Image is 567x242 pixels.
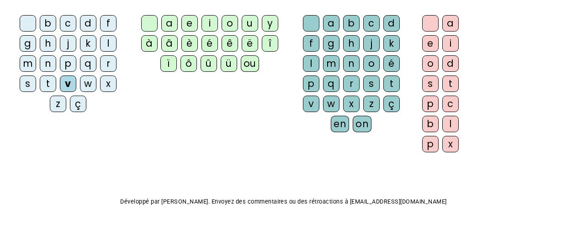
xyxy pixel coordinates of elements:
div: p [422,96,439,112]
div: j [363,35,380,52]
div: l [303,55,319,72]
div: a [161,15,178,32]
div: l [100,35,117,52]
div: v [60,75,76,92]
div: è [181,35,198,52]
div: ou [241,55,259,72]
div: c [60,15,76,32]
div: z [363,96,380,112]
div: é [201,35,218,52]
div: d [383,15,400,32]
div: e [422,35,439,52]
div: b [40,15,56,32]
div: r [343,75,360,92]
div: m [323,55,339,72]
div: f [100,15,117,32]
div: s [20,75,36,92]
div: o [222,15,238,32]
div: j [60,35,76,52]
div: â [161,35,178,52]
div: m [20,55,36,72]
div: b [422,116,439,132]
div: h [40,35,56,52]
div: ç [383,96,400,112]
div: w [323,96,339,112]
div: k [383,35,400,52]
p: Développé par [PERSON_NAME]. Envoyez des commentaires ou des rétroactions à [EMAIL_ADDRESS][DOMAI... [7,196,560,207]
div: d [442,55,459,72]
div: ü [221,55,237,72]
div: f [303,35,319,52]
div: ô [180,55,197,72]
div: é [383,55,400,72]
div: c [442,96,459,112]
div: à [141,35,158,52]
div: q [80,55,96,72]
div: on [353,116,371,132]
div: a [323,15,339,32]
div: b [343,15,360,32]
div: k [80,35,96,52]
div: z [50,96,66,112]
div: c [363,15,380,32]
div: t [442,75,459,92]
div: ê [222,35,238,52]
div: s [422,75,439,92]
div: n [40,55,56,72]
div: i [201,15,218,32]
div: p [60,55,76,72]
div: i [442,35,459,52]
div: u [242,15,258,32]
div: g [323,35,339,52]
div: û [201,55,217,72]
div: p [303,75,319,92]
div: x [442,136,459,152]
div: ë [242,35,258,52]
div: g [20,35,36,52]
div: o [363,55,380,72]
div: en [331,116,349,132]
div: l [442,116,459,132]
div: r [100,55,117,72]
div: w [80,75,96,92]
div: x [100,75,117,92]
div: ç [70,96,86,112]
div: î [262,35,278,52]
div: n [343,55,360,72]
div: q [323,75,339,92]
div: s [363,75,380,92]
div: o [422,55,439,72]
div: d [80,15,96,32]
div: a [442,15,459,32]
div: t [40,75,56,92]
div: t [383,75,400,92]
div: h [343,35,360,52]
div: y [262,15,278,32]
div: ï [160,55,177,72]
div: e [181,15,198,32]
div: p [422,136,439,152]
div: x [343,96,360,112]
div: v [303,96,319,112]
